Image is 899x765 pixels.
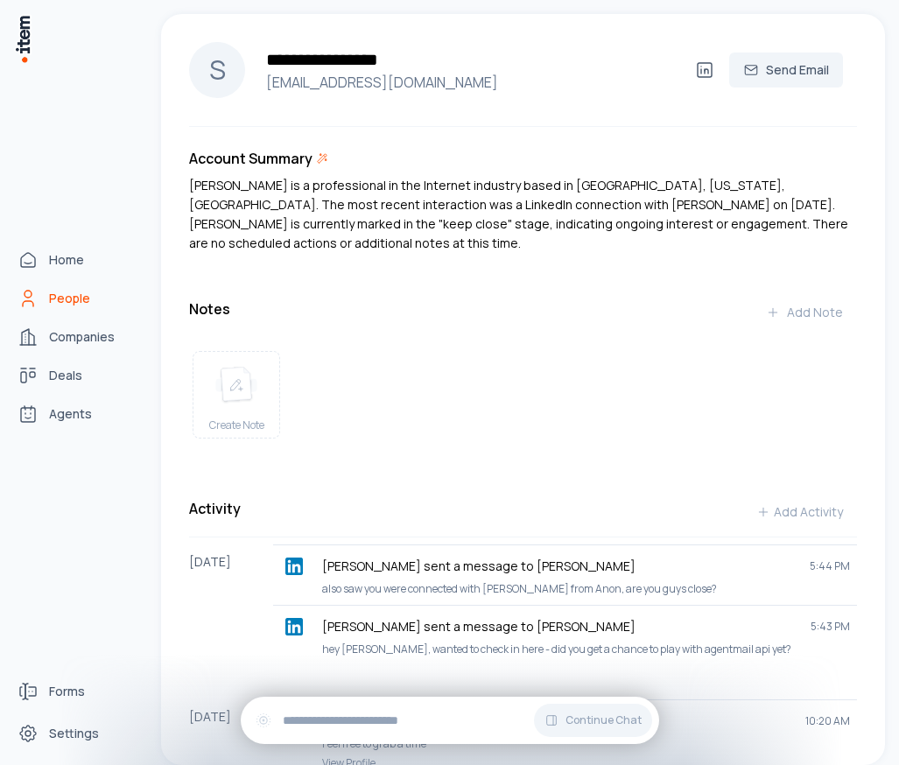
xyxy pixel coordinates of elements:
[11,358,144,393] a: Deals
[189,498,241,519] h3: Activity
[49,405,92,423] span: Agents
[810,559,850,573] span: 5:44 PM
[805,714,850,728] span: 10:20 AM
[729,53,843,88] button: Send Email
[752,295,857,330] button: Add Note
[285,558,303,575] img: linkedin logo
[11,716,144,751] a: Settings
[189,42,245,98] div: S
[322,580,850,598] p: also saw you were connected with [PERSON_NAME] from Anon, are you guys close?
[11,281,144,316] a: People
[766,304,843,321] div: Add Note
[811,620,850,634] span: 5:43 PM
[193,351,280,439] button: create noteCreate Note
[322,558,796,575] p: [PERSON_NAME] sent a message to [PERSON_NAME]
[49,251,84,269] span: Home
[11,242,144,277] a: Home
[49,367,82,384] span: Deals
[209,418,264,432] span: Create Note
[189,176,857,253] p: [PERSON_NAME] is a professional in the Internet industry based in [GEOGRAPHIC_DATA], [US_STATE], ...
[49,683,85,700] span: Forms
[215,366,257,404] img: create note
[189,298,230,319] h3: Notes
[742,495,857,530] button: Add Activity
[49,725,99,742] span: Settings
[14,14,32,64] img: Item Brain Logo
[565,713,642,727] span: Continue Chat
[11,319,144,354] a: Companies
[49,328,115,346] span: Companies
[534,704,652,737] button: Continue Chat
[322,641,850,658] p: hey [PERSON_NAME], wanted to check in here - did you get a chance to play with agentmail api yet?
[322,618,797,635] p: [PERSON_NAME] sent a message to [PERSON_NAME]
[11,674,144,709] a: Forms
[189,148,313,169] h3: Account Summary
[259,72,687,93] h4: [EMAIL_ADDRESS][DOMAIN_NAME]
[241,697,659,744] div: Continue Chat
[285,618,303,635] img: linkedin logo
[11,397,144,432] a: Agents
[49,290,90,307] span: People
[189,544,273,664] div: [DATE]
